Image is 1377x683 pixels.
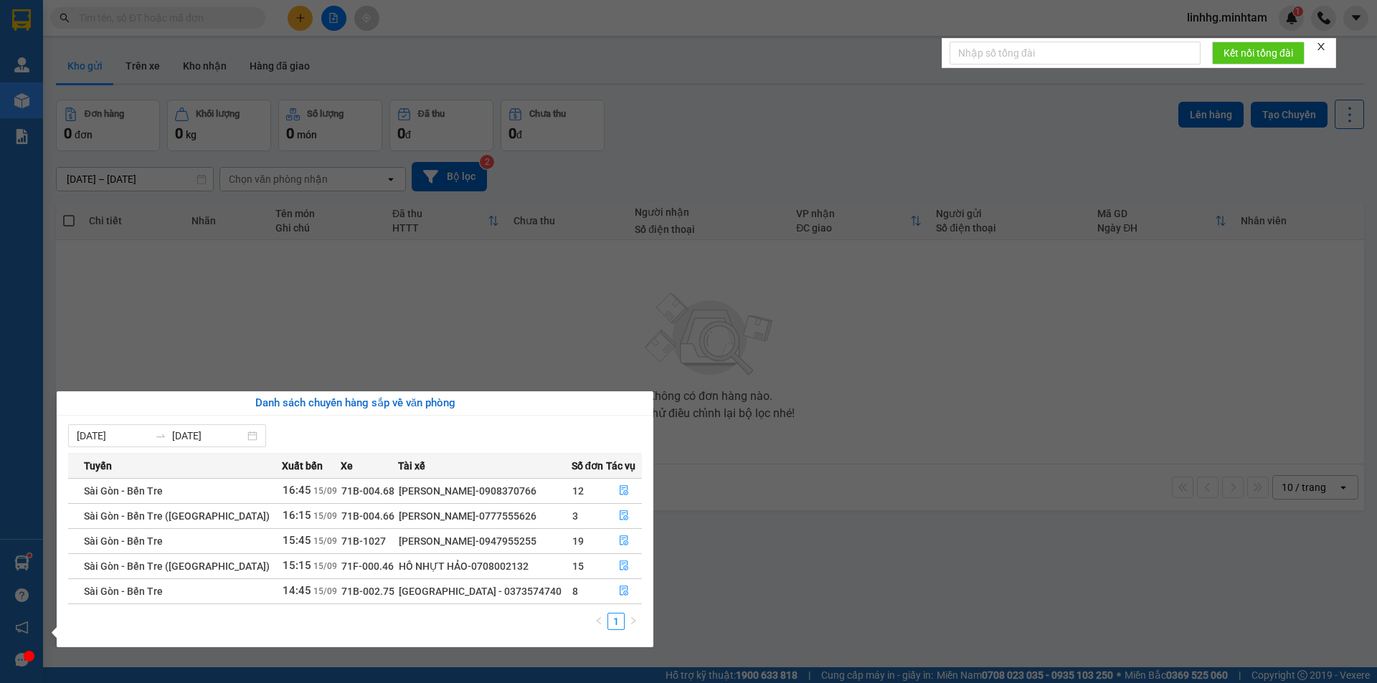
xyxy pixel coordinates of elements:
[399,533,571,549] div: [PERSON_NAME]-0947955255
[155,430,166,441] span: to
[572,560,584,572] span: 15
[607,580,642,603] button: file-done
[572,586,578,597] span: 8
[1224,45,1293,61] span: Kết nối tổng đài
[84,510,270,522] span: Sài Gòn - Bến Tre ([GEOGRAPHIC_DATA])
[172,428,245,444] input: Đến ngày
[84,535,163,547] span: Sài Gòn - Bến Tre
[283,584,311,597] span: 14:45
[625,613,642,630] button: right
[607,530,642,553] button: file-done
[341,510,394,522] span: 71B-004.66
[572,458,604,474] span: Số đơn
[1212,42,1305,65] button: Kết nối tổng đài
[313,486,337,496] span: 15/09
[313,586,337,596] span: 15/09
[590,613,607,630] button: left
[68,395,642,412] div: Danh sách chuyến hàng sắp về văn phòng
[590,613,607,630] li: Previous Page
[619,586,629,597] span: file-done
[84,485,163,497] span: Sài Gòn - Bến Tre
[572,510,578,522] span: 3
[607,555,642,578] button: file-done
[341,586,394,597] span: 71B-002.75
[606,458,635,474] span: Tác vụ
[341,560,394,572] span: 71F-000.46
[283,484,311,497] span: 16:45
[619,560,629,572] span: file-done
[619,485,629,497] span: file-done
[399,508,571,524] div: [PERSON_NAME]-0777555626
[341,535,386,547] span: 71B-1027
[282,458,323,474] span: Xuất bến
[950,42,1201,65] input: Nhập số tổng đài
[313,561,337,571] span: 15/09
[84,560,270,572] span: Sài Gòn - Bến Tre ([GEOGRAPHIC_DATA])
[607,505,642,527] button: file-done
[399,483,571,499] div: [PERSON_NAME]-0908370766
[341,485,394,497] span: 71B-004.68
[313,511,337,521] span: 15/09
[398,458,425,474] span: Tài xế
[619,510,629,522] span: file-done
[619,535,629,547] span: file-done
[399,558,571,574] div: HỒ NHỰT HẢO-0708002132
[84,458,112,474] span: Tuyến
[84,586,163,597] span: Sài Gòn - Bến Tre
[572,535,584,547] span: 19
[572,485,584,497] span: 12
[77,428,149,444] input: Từ ngày
[1316,42,1326,52] span: close
[629,616,638,625] span: right
[607,479,642,502] button: file-done
[155,430,166,441] span: swap-right
[313,536,337,546] span: 15/09
[283,534,311,547] span: 15:45
[607,613,625,630] li: 1
[608,613,624,629] a: 1
[283,509,311,522] span: 16:15
[625,613,642,630] li: Next Page
[341,458,353,474] span: Xe
[595,616,603,625] span: left
[399,583,571,599] div: [GEOGRAPHIC_DATA] - 0373574740
[283,559,311,572] span: 15:15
